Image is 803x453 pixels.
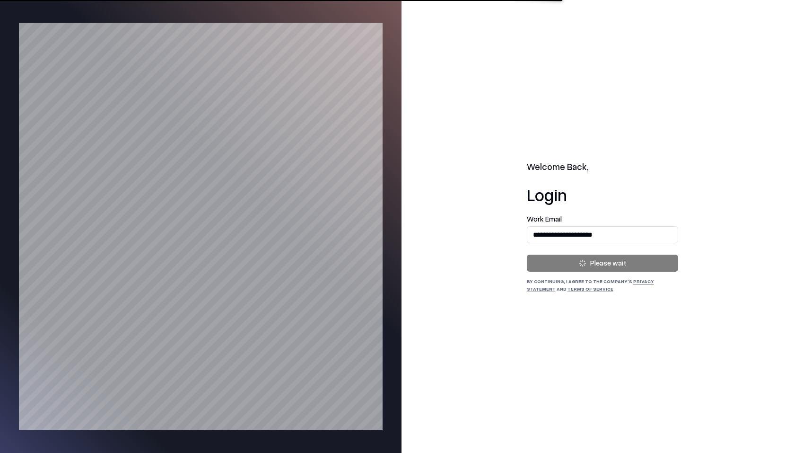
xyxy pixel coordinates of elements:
div: By continuing, I agree to the Company's and [527,277,678,293]
h2: Welcome Back, [527,160,678,174]
a: Privacy Statement [527,278,654,292]
a: Terms of Service [567,286,613,292]
label: Work Email [527,215,678,222]
h1: Login [527,185,678,204]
